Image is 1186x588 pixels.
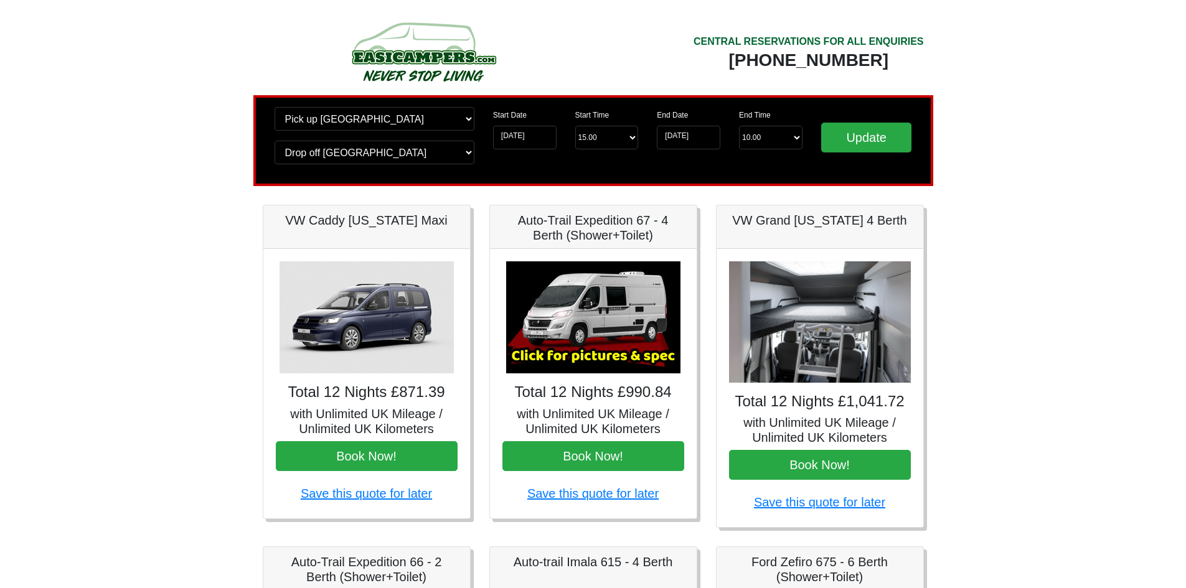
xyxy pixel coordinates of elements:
[739,110,771,121] label: End Time
[493,110,527,121] label: Start Date
[305,17,542,86] img: campers-checkout-logo.png
[821,123,912,152] input: Update
[729,554,911,584] h5: Ford Zefiro 675 - 6 Berth (Shower+Toilet)
[502,383,684,401] h4: Total 12 Nights £990.84
[506,261,680,373] img: Auto-Trail Expedition 67 - 4 Berth (Shower+Toilet)
[502,441,684,471] button: Book Now!
[280,261,454,373] img: VW Caddy California Maxi
[276,406,458,436] h5: with Unlimited UK Mileage / Unlimited UK Kilometers
[276,213,458,228] h5: VW Caddy [US_STATE] Maxi
[527,487,659,500] a: Save this quote for later
[502,554,684,569] h5: Auto-trail Imala 615 - 4 Berth
[575,110,609,121] label: Start Time
[502,406,684,436] h5: with Unlimited UK Mileage / Unlimited UK Kilometers
[694,49,924,72] div: [PHONE_NUMBER]
[729,261,911,383] img: VW Grand California 4 Berth
[301,487,432,500] a: Save this quote for later
[657,126,720,149] input: Return Date
[694,34,924,49] div: CENTRAL RESERVATIONS FOR ALL ENQUIRIES
[729,415,911,445] h5: with Unlimited UK Mileage / Unlimited UK Kilometers
[657,110,688,121] label: End Date
[502,213,684,243] h5: Auto-Trail Expedition 67 - 4 Berth (Shower+Toilet)
[276,383,458,401] h4: Total 12 Nights £871.39
[729,393,911,411] h4: Total 12 Nights £1,041.72
[493,126,557,149] input: Start Date
[729,213,911,228] h5: VW Grand [US_STATE] 4 Berth
[729,450,911,480] button: Book Now!
[276,554,458,584] h5: Auto-Trail Expedition 66 - 2 Berth (Shower+Toilet)
[276,441,458,471] button: Book Now!
[754,495,885,509] a: Save this quote for later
